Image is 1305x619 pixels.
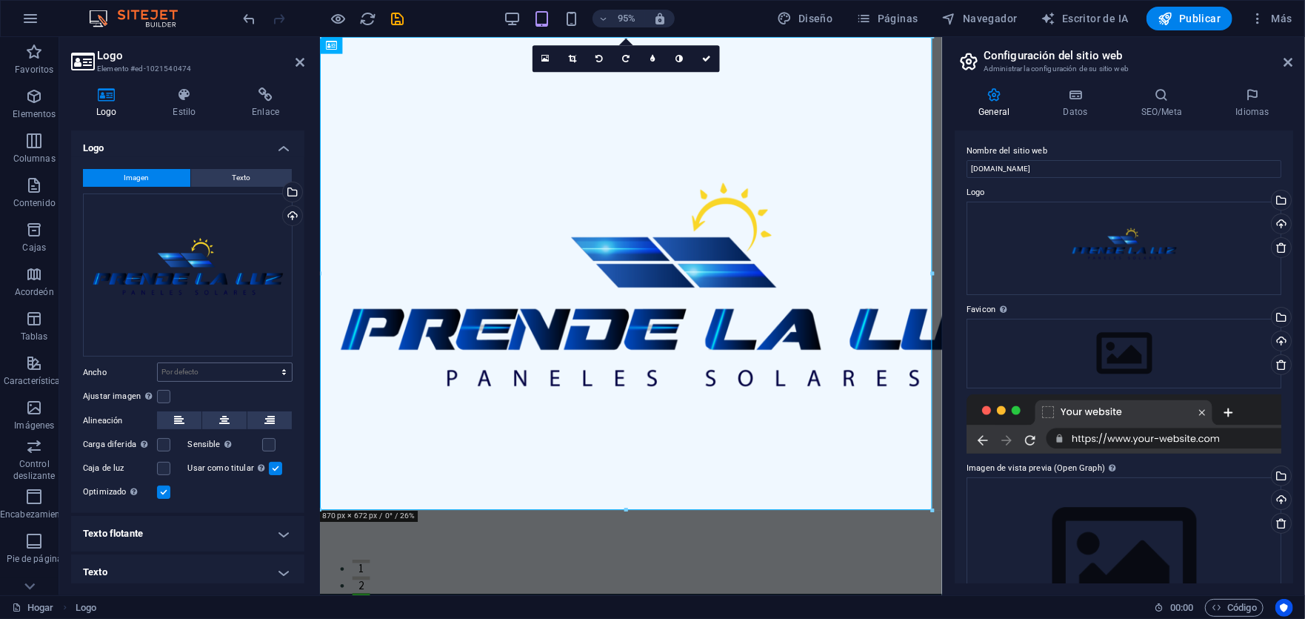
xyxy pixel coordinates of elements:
button: 1 [34,550,53,554]
button: Páginas [851,7,924,30]
font: Elementos [13,109,56,119]
font: Columnas [13,153,56,164]
font: Tablas [21,331,48,342]
font: 00:00 [1170,602,1193,613]
button: Más [1244,7,1298,30]
div: Seleccione archivos del administrador de archivos, fotos de archivo o cargue archivos [967,319,1281,388]
font: Estilo [173,107,196,117]
button: deshacer [241,10,258,27]
font: General [978,107,1009,117]
font: Logo [967,188,985,197]
font: Logo [96,107,117,117]
font: Acordeón [15,287,54,297]
font: Usar como titular [188,463,254,473]
font: Nombre del sitio web [967,146,1047,156]
a: Confirmar (Ctrl ⏎) [692,45,719,72]
a: Girar 90° a la izquierda [586,45,613,72]
font: SEO/Meta [1141,107,1182,117]
button: 2 [34,568,53,572]
font: Logo [83,142,104,153]
font: Escritor de IA [1062,13,1129,24]
div: Diseño (Ctrl+Alt+Y) [772,7,839,30]
font: Imágenes [14,420,54,431]
font: Publicar [1179,13,1221,24]
font: Alineación [83,416,122,426]
a: Seleccione archivos del administrador de archivos, fotos de archivo o cargue archivos [533,45,559,72]
button: Escritor de IA [1035,7,1135,30]
button: recargar [359,10,377,27]
button: ahorrar [389,10,407,27]
font: Pie de página [7,554,62,564]
i: Guardar (Ctrl+S) [390,10,407,27]
button: Centrados en el usuario [1275,599,1293,617]
font: 95% [618,13,635,24]
button: Imagen [83,169,190,187]
img: Logotipo del editor [85,10,196,27]
a: Difuminar [639,45,666,72]
div: LOGOTIPOPRENDELALUZ--02-T5DwCiWfCRA2siVs4HsDWA.png [83,193,293,357]
button: 3 [34,586,53,589]
font: Hogar [27,602,53,613]
font: Diseño [798,13,832,24]
font: Ancho [83,368,107,377]
font: Datos [1064,107,1088,117]
font: Texto [233,173,251,182]
button: 95% [593,10,645,27]
font: Más [1272,13,1292,24]
div: LOGOTIPOPRENDELALUZ--02-T5DwCiWfCRA2siVs4HsDWA.png [967,202,1281,295]
font: Optimizado [83,487,126,497]
button: Publicar [1147,7,1233,30]
font: Navegador [963,13,1018,24]
i: Recargar página [360,10,377,27]
font: Cajas [23,242,47,253]
font: Enlace [252,107,279,117]
font: Carga diferida [83,440,136,449]
a: Girar 90° a la derecha [613,45,639,72]
button: Haga clic aquí para salir del modo de vista previa y continuar editando [330,10,347,27]
button: Navegador [936,7,1024,30]
font: Texto flotante [83,528,143,539]
font: Idiomas [1236,107,1269,117]
span: Click to select. Double-click to edit [76,599,96,617]
font: Configuración del sitio web [984,49,1123,62]
button: Diseño [772,7,839,30]
font: Características [4,376,65,386]
font: Contenido [13,198,56,208]
font: Logo [97,49,124,62]
font: Imagen de vista previa (Open Graph) [967,463,1105,473]
button: Texto [191,169,292,187]
input: Nombre... [967,160,1281,178]
font: Sensible [188,440,221,449]
a: Haga clic para cancelar la selección. Haga doble clic para abrir Páginas. [12,599,54,617]
font: Código [1227,602,1257,613]
nav: migaja de pan [76,599,96,617]
font: Control deslizante [13,459,55,481]
a: Escala de grises [666,45,692,72]
i: Undo: Move elements (Ctrl+Z) [241,10,258,27]
font: Favoritos [15,64,53,75]
font: Administrar la configuración de su sitio web [984,64,1129,73]
font: Favicon [967,305,995,314]
a: Modo de recorte [559,45,586,72]
font: Texto [83,566,107,577]
font: Imagen [124,173,150,182]
font: Ajustar imagen [83,391,141,401]
button: Código [1205,599,1264,617]
font: Caja de luz [83,463,124,473]
font: Páginas [878,13,918,24]
font: Elemento #ed-1021540474 [97,64,191,73]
